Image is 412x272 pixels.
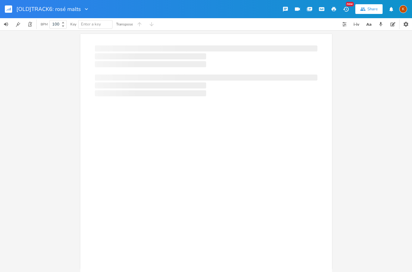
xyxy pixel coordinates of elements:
button: K [399,2,407,16]
div: Share [367,6,378,12]
div: Key [70,22,76,26]
button: Share [355,4,383,14]
div: New [346,2,354,6]
div: BPM [41,23,48,26]
div: Transpose [116,22,133,26]
div: Kat [399,5,407,13]
button: New [340,4,352,15]
span: [OLD]TRACK6: rosé malts [16,6,81,12]
span: Enter a key [81,22,101,27]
